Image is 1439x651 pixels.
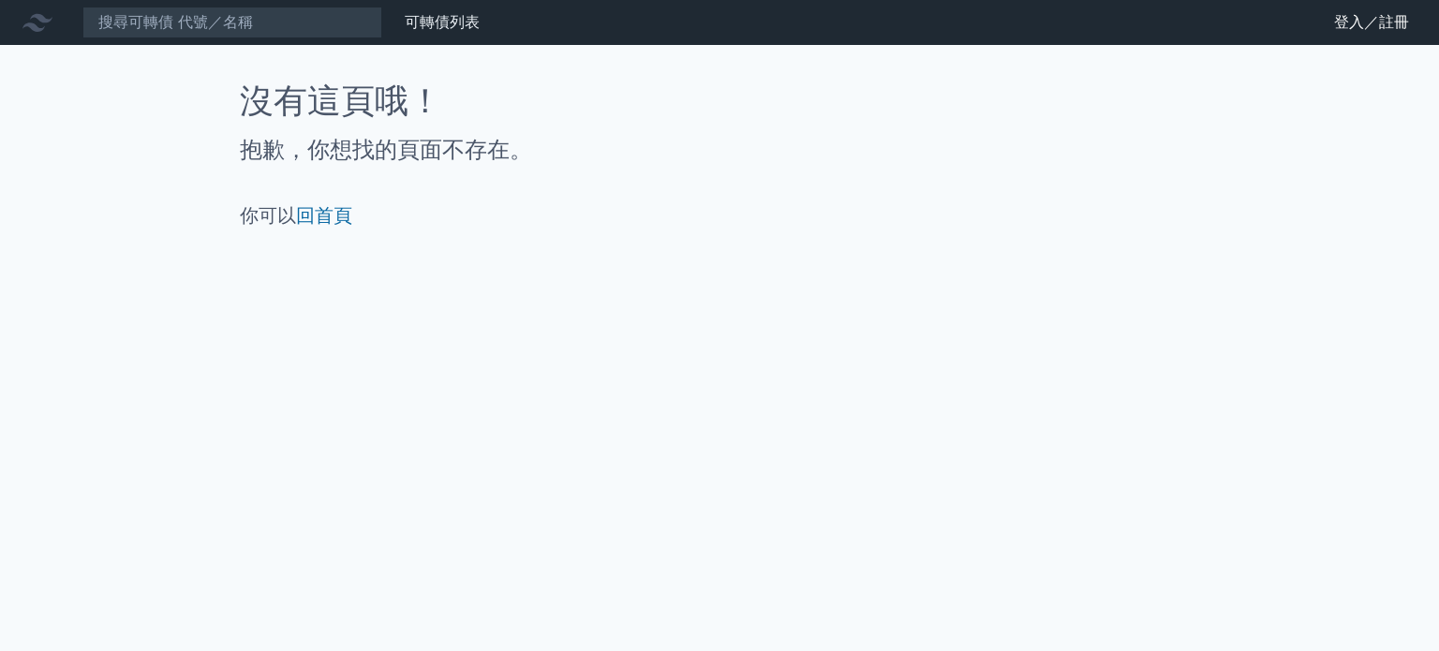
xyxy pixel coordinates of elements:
[296,204,352,227] a: 回首頁
[240,202,1199,229] p: 你可以
[405,13,480,31] a: 可轉債列表
[82,7,382,38] input: 搜尋可轉債 代號／名稱
[240,135,1199,165] h2: 抱歉，你想找的頁面不存在。
[1319,7,1424,37] a: 登入／註冊
[240,82,1199,120] h1: 沒有這頁哦！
